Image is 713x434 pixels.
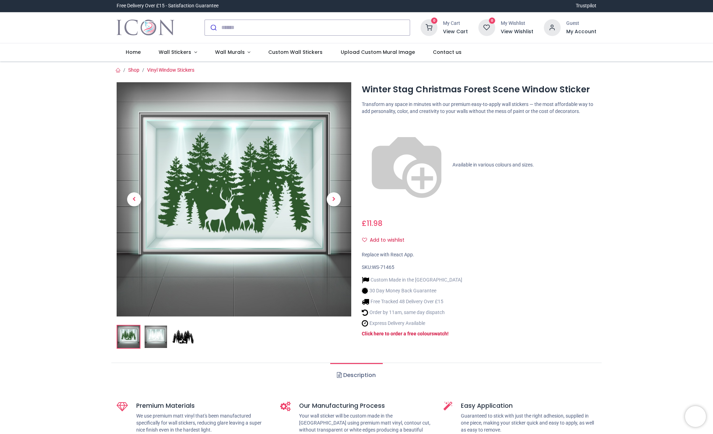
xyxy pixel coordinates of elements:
[433,49,462,56] span: Contact us
[489,17,496,24] sup: 0
[461,413,596,433] p: Guaranteed to stick with just the right adhesion, supplied in one piece, making your sticker quic...
[117,18,174,37] img: Icon Wall Stickers
[421,24,437,30] a: 0
[362,320,462,327] li: Express Delivery Available
[362,251,596,258] div: Replace with React App.
[431,331,447,336] a: swatch
[362,101,596,115] p: Transform any space in minutes with our premium easy-to-apply wall stickers — the most affordable...
[172,326,194,348] img: WS-71465-03
[128,67,139,73] a: Shop
[362,309,462,316] li: Order by 11am, same day dispatch
[159,49,191,56] span: Wall Stickers
[205,20,221,35] button: Submit
[362,120,451,210] img: color-wheel.png
[341,49,415,56] span: Upload Custom Mural Image
[362,287,462,294] li: 30 Day Money Back Guarantee
[685,406,706,427] iframe: Brevo live chat
[268,49,323,56] span: Custom Wall Stickers
[362,264,596,271] div: SKU:
[566,28,596,35] a: My Account
[362,276,462,284] li: Custom Made in the [GEOGRAPHIC_DATA]
[367,218,382,228] span: 11.98
[330,363,382,387] a: Description
[127,192,141,206] span: Previous
[362,237,367,242] i: Add to wishlist
[501,20,533,27] div: My Wishlist
[566,20,596,27] div: Guest
[126,49,141,56] span: Home
[362,84,596,95] h1: Winter Stag Christmas Forest Scene Window Sticker
[206,43,259,62] a: Wall Murals
[150,43,206,62] a: Wall Stickers
[117,326,140,348] img: Winter Stag Christmas Forest Scene Window Sticker
[299,401,433,410] h5: Our Manufacturing Process
[117,2,219,9] div: Free Delivery Over £15 - Satisfaction Guarantee
[362,218,382,228] span: £
[145,326,167,348] img: WS-71465-02
[576,2,596,9] a: Trustpilot
[362,234,410,246] button: Add to wishlistAdd to wishlist
[147,67,194,73] a: Vinyl Window Stickers
[362,298,462,305] li: Free Tracked 48 Delivery Over £15
[117,18,174,37] a: Logo of Icon Wall Stickers
[443,28,468,35] a: View Cart
[372,264,394,270] span: WS-71465
[452,162,534,168] span: Available in various colours and sizes.
[447,331,449,336] a: !
[501,28,533,35] a: View Wishlist
[443,20,468,27] div: My Cart
[136,413,270,433] p: We use premium matt vinyl that's been manufactured specifically for wall stickers, reducing glare...
[478,24,495,30] a: 0
[316,117,351,281] a: Next
[215,49,245,56] span: Wall Murals
[117,117,152,281] a: Previous
[136,401,270,410] h5: Premium Materials
[431,17,438,24] sup: 0
[117,82,351,316] img: Winter Stag Christmas Forest Scene Window Sticker
[461,401,596,410] h5: Easy Application
[327,192,341,206] span: Next
[362,331,431,336] a: Click here to order a free colour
